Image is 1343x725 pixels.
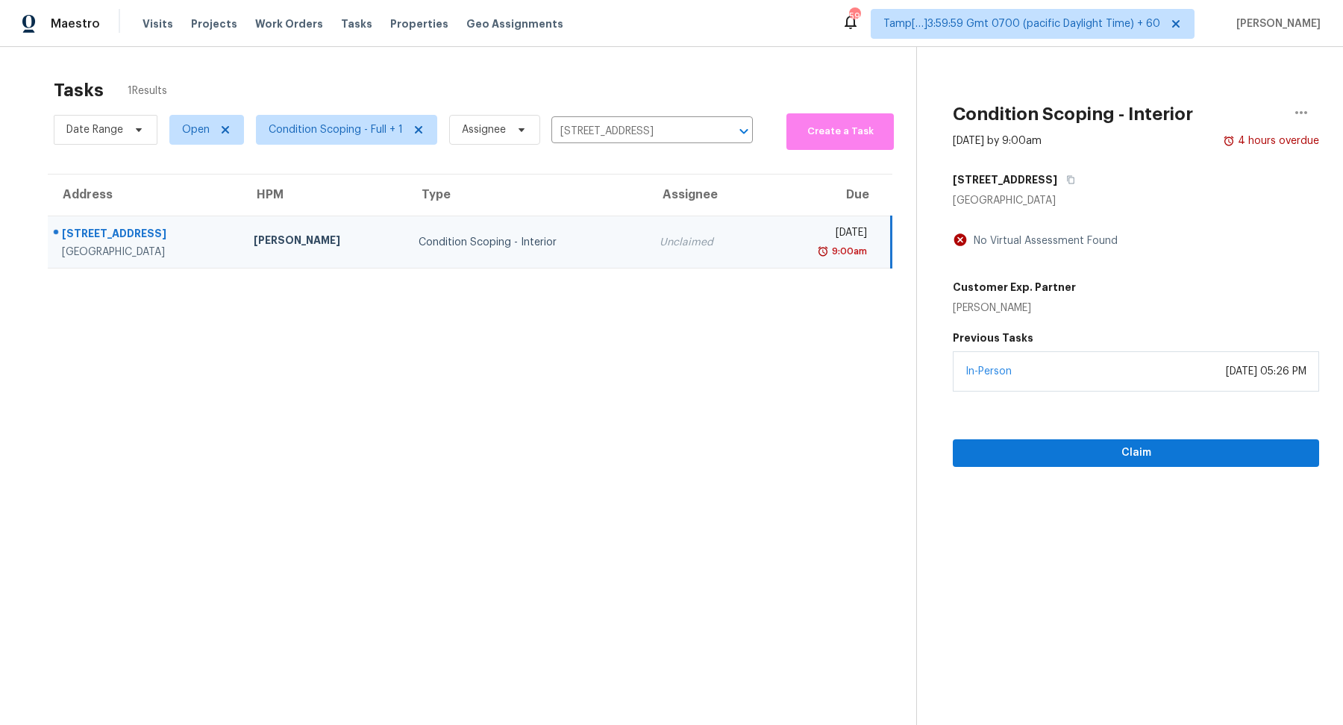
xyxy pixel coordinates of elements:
button: Claim [953,439,1319,467]
span: Claim [965,444,1307,462]
span: Open [182,122,210,137]
img: Overdue Alarm Icon [817,244,829,259]
div: [DATE] by 9:00am [953,134,1042,148]
span: Visits [143,16,173,31]
div: [DATE] [775,225,867,244]
span: Create a Task [794,123,886,140]
img: Artifact Not Present Icon [953,232,968,248]
span: Assignee [462,122,506,137]
h2: Condition Scoping - Interior [953,107,1193,122]
th: Assignee [648,175,763,216]
div: [STREET_ADDRESS] [62,226,230,245]
th: Type [407,175,648,216]
input: Search by address [551,120,711,143]
img: Overdue Alarm Icon [1223,134,1235,148]
span: Tasks [341,19,372,29]
div: Condition Scoping - Interior [419,235,636,250]
a: In-Person [965,366,1012,377]
h5: Customer Exp. Partner [953,280,1076,295]
div: No Virtual Assessment Found [968,233,1118,248]
span: Work Orders [255,16,323,31]
h5: Previous Tasks [953,330,1319,345]
div: 4 hours overdue [1235,134,1319,148]
span: Geo Assignments [466,16,563,31]
span: Maestro [51,16,100,31]
button: Copy Address [1057,166,1077,193]
div: [DATE] 05:26 PM [1226,364,1306,379]
th: Address [48,175,242,216]
button: Create a Task [786,113,894,150]
h2: Tasks [54,83,104,98]
th: HPM [242,175,406,216]
div: Unclaimed [660,235,751,250]
span: Tamp[…]3:59:59 Gmt 0700 (pacific Daylight Time) + 60 [883,16,1160,31]
span: Projects [191,16,237,31]
button: Open [733,121,754,142]
div: [GEOGRAPHIC_DATA] [953,193,1319,208]
span: 1 Results [128,84,167,98]
span: Condition Scoping - Full + 1 [269,122,403,137]
div: [GEOGRAPHIC_DATA] [62,245,230,260]
span: [PERSON_NAME] [1230,16,1321,31]
h5: [STREET_ADDRESS] [953,172,1057,187]
th: Due [763,175,892,216]
div: 598 [849,9,860,24]
div: [PERSON_NAME] [953,301,1076,316]
span: Date Range [66,122,123,137]
div: 9:00am [829,244,867,259]
div: [PERSON_NAME] [254,233,394,251]
span: Properties [390,16,448,31]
